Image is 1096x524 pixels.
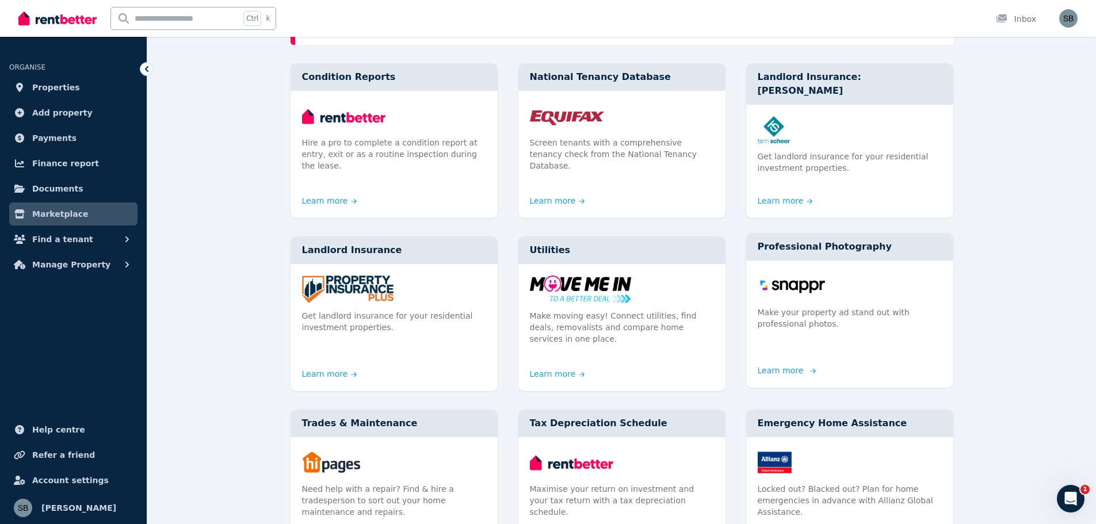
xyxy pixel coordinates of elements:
img: Landlord Insurance [302,276,486,303]
a: Learn more [302,195,357,206]
p: Locked out? Blacked out? Plan for home emergencies in advance with Allianz Global Assistance. [758,483,942,518]
span: Find a tenant [32,232,93,246]
p: Need help with a repair? Find & hire a tradesperson to sort out your home maintenance and repairs. [302,483,486,518]
button: Find a tenant [9,228,138,251]
p: Screen tenants with a comprehensive tenancy check from the National Tenancy Database. [530,137,714,171]
span: Refer a friend [32,448,95,462]
span: Ctrl [243,11,261,26]
a: Refer a friend [9,443,138,466]
span: k [266,14,270,23]
img: Utilities [530,276,714,303]
img: National Tenancy Database [530,102,714,130]
span: Finance report [32,156,99,170]
div: Inbox [996,13,1036,25]
div: Emergency Home Assistance [746,410,953,437]
span: Documents [32,182,83,196]
a: Properties [9,76,138,99]
button: Manage Property [9,253,138,276]
p: Maximise your return on investment and your tax return with a tax depreciation schedule. [530,483,714,518]
p: Get landlord insurance for your residential investment properties. [302,310,486,333]
img: Emergency Home Assistance [758,449,942,476]
img: Sam Berrell [1059,9,1078,28]
a: Account settings [9,469,138,492]
span: Add property [32,106,93,120]
span: Help centre [32,423,85,437]
a: Learn more [302,368,357,380]
img: Sam Berrell [14,499,32,517]
div: Tax Depreciation Schedule [518,410,725,437]
span: [PERSON_NAME] [41,501,116,515]
div: Professional Photography [746,233,953,261]
a: Finance report [9,152,138,175]
span: Properties [32,81,80,94]
span: Manage Property [32,258,110,271]
a: Learn more [758,195,813,206]
div: National Tenancy Database [518,63,725,91]
div: Landlord Insurance: [PERSON_NAME] [746,63,953,105]
span: Account settings [32,473,109,487]
a: Documents [9,177,138,200]
a: Payments [9,127,138,150]
p: Make your property ad stand out with professional photos. [758,307,942,330]
span: Payments [32,131,77,145]
span: 1 [1080,485,1090,494]
img: RentBetter [18,10,97,27]
img: Landlord Insurance: Terri Scheer [758,116,942,144]
a: Help centre [9,418,138,441]
span: ORGANISE [9,63,45,71]
img: Condition Reports [302,102,486,130]
p: Make moving easy! Connect utilities, find deals, removalists and compare home services in one place. [530,310,714,345]
div: Landlord Insurance [291,236,498,264]
a: Add property [9,101,138,124]
iframe: Intercom live chat [1057,485,1084,512]
img: Professional Photography [758,272,942,300]
a: Marketplace [9,202,138,225]
div: Trades & Maintenance [291,410,498,437]
img: Trades & Maintenance [302,449,486,476]
a: Learn more [530,368,585,380]
div: Utilities [518,236,725,264]
p: Get landlord insurance for your residential investment properties. [758,151,942,174]
a: Learn more [530,195,585,206]
a: Learn more [758,365,813,376]
p: Hire a pro to complete a condition report at entry, exit or as a routine inspection during the le... [302,137,486,171]
div: Condition Reports [291,63,498,91]
img: Tax Depreciation Schedule [530,449,714,476]
span: Marketplace [32,207,88,221]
